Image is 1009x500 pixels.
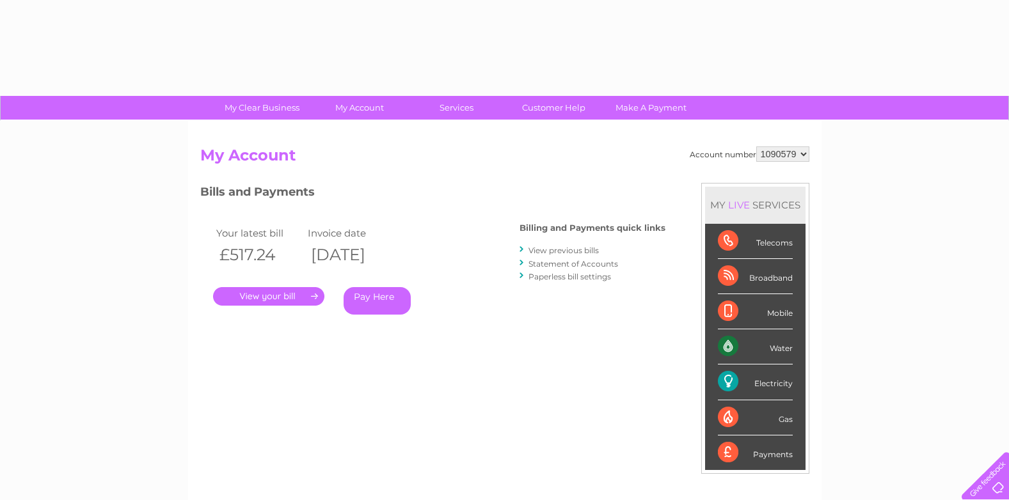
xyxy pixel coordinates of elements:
div: Broadband [718,259,793,294]
h3: Bills and Payments [200,183,665,205]
td: Your latest bill [213,224,305,242]
a: Customer Help [501,96,607,120]
div: MY SERVICES [705,187,806,223]
a: Make A Payment [598,96,704,120]
div: Account number [690,146,809,162]
a: Services [404,96,509,120]
div: LIVE [726,199,752,211]
th: £517.24 [213,242,305,268]
a: Pay Here [344,287,411,315]
a: My Clear Business [209,96,315,120]
a: . [213,287,324,306]
div: Electricity [718,364,793,400]
div: Mobile [718,294,793,329]
h2: My Account [200,146,809,171]
div: Payments [718,435,793,470]
div: Water [718,329,793,364]
a: Paperless bill settings [528,272,611,281]
a: My Account [306,96,412,120]
h4: Billing and Payments quick links [520,223,665,233]
th: [DATE] [305,242,397,268]
a: View previous bills [528,246,599,255]
a: Statement of Accounts [528,259,618,269]
div: Gas [718,400,793,435]
div: Telecoms [718,224,793,259]
td: Invoice date [305,224,397,242]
